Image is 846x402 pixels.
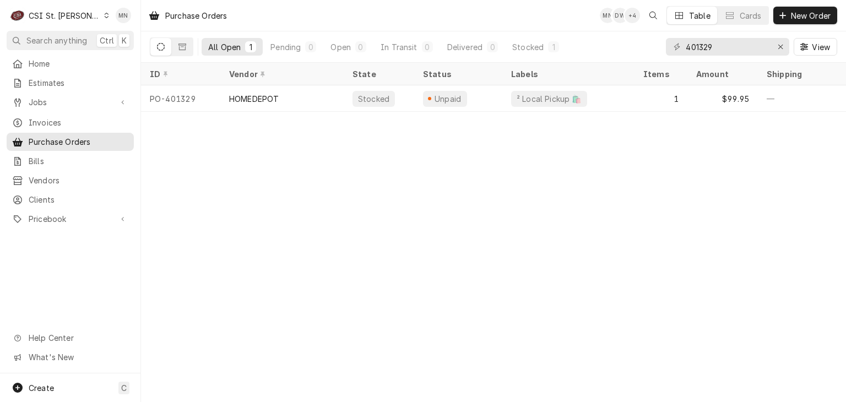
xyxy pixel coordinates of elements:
button: View [794,38,837,56]
div: 1 [247,41,254,53]
div: C [10,8,25,23]
div: Open [330,41,351,53]
div: Cards [740,10,762,21]
div: Melissa Nehls's Avatar [600,8,615,23]
button: Erase input [772,38,789,56]
div: MN [600,8,615,23]
a: Invoices [7,113,134,132]
div: $99.95 [687,85,758,112]
a: Go to Jobs [7,93,134,111]
div: 0 [357,41,364,53]
a: Home [7,55,134,73]
div: Stocked [512,41,544,53]
span: View [810,41,832,53]
div: 0 [489,41,496,53]
div: 1 [550,41,557,53]
div: HOMEDEPOT [229,93,279,105]
button: Open search [644,7,662,24]
div: Melissa Nehls's Avatar [116,8,131,23]
div: Status [423,68,491,80]
div: Amount [696,68,747,80]
div: DW [612,8,628,23]
div: + 4 [625,8,640,23]
div: All Open [208,41,241,53]
button: Search anythingCtrlK [7,31,134,50]
span: K [122,35,127,46]
div: 1 [634,85,687,112]
div: 0 [307,41,314,53]
span: Pricebook [29,213,112,225]
div: Vendor [229,68,333,80]
span: Estimates [29,77,128,89]
a: Bills [7,152,134,170]
span: New Order [789,10,833,21]
span: C [121,382,127,394]
div: CSI St. [PERSON_NAME] [29,10,100,21]
span: Ctrl [100,35,114,46]
span: Vendors [29,175,128,186]
div: Dyane Weber's Avatar [612,8,628,23]
div: MN [116,8,131,23]
div: Table [689,10,711,21]
a: Estimates [7,74,134,92]
span: Invoices [29,117,128,128]
a: Go to What's New [7,348,134,366]
div: 0 [424,41,431,53]
button: New Order [773,7,837,24]
a: Go to Help Center [7,329,134,347]
div: Delivered [447,41,482,53]
span: Jobs [29,96,112,108]
div: Labels [511,68,626,80]
div: Items [643,68,676,80]
span: Search anything [26,35,87,46]
span: Clients [29,194,128,205]
span: Bills [29,155,128,167]
span: Help Center [29,332,127,344]
span: Create [29,383,54,393]
div: Unpaid [433,93,463,105]
a: Clients [7,191,134,209]
div: PO-401329 [141,85,220,112]
div: State [352,68,405,80]
a: Purchase Orders [7,133,134,151]
div: ID [150,68,209,80]
a: Go to Pricebook [7,210,134,228]
span: What's New [29,351,127,363]
div: ² Local Pickup 🛍️ [516,93,583,105]
span: Home [29,58,128,69]
div: In Transit [381,41,417,53]
div: Pending [270,41,301,53]
a: Vendors [7,171,134,189]
span: Purchase Orders [29,136,128,148]
input: Keyword search [686,38,768,56]
div: CSI St. Louis's Avatar [10,8,25,23]
div: Stocked [357,93,391,105]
